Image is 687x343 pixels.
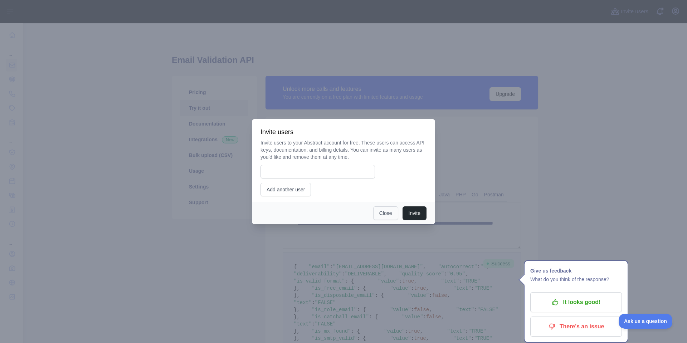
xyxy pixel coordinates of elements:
button: Close [373,206,398,220]
h3: Invite users [260,128,427,136]
p: Invite users to your Abstract account for free. These users can access API keys, documentation, a... [260,139,427,161]
iframe: Toggle Customer Support [619,314,673,329]
button: Invite [403,206,427,220]
button: Add another user [260,183,311,196]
